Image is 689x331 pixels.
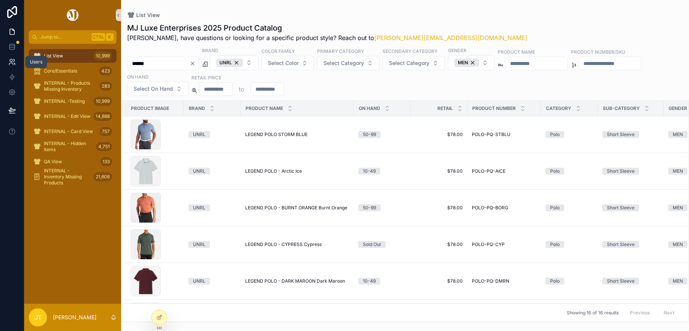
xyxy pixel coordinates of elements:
[415,241,463,247] a: $78.00
[607,168,635,175] div: Short Sleeve
[29,140,117,153] a: INTERNAL - Hidden Items4,751
[245,241,322,247] span: LEGEND POLO - CYPRESS Cypress
[44,80,96,92] span: INTERNAL - Products Missing Inventory
[188,204,236,211] a: UNRL
[245,131,308,138] span: LEGEND POLO STORM BLUE
[24,44,121,193] div: scrollable content
[602,131,659,138] a: Short Sleeve
[40,34,89,40] span: Jump to...
[358,168,406,175] a: 10-49
[29,79,117,93] a: INTERNAL - Products Missing Inventory283
[363,278,376,285] div: 10-49
[29,170,117,184] a: INTERNAL - Inventory Missing Products21,606
[245,205,347,211] span: LEGEND POLO - BURNT ORANGE Burnt Orange
[498,48,535,55] label: Product Name
[472,241,537,247] a: POLO-PQ-CYP
[193,131,205,138] div: UNRL
[127,11,160,19] a: List View
[193,168,205,175] div: UNRL
[53,314,96,321] p: [PERSON_NAME]
[472,105,516,111] span: Product Number
[127,73,149,80] label: On Hand
[93,51,112,60] div: 10,999
[100,82,112,91] div: 283
[29,94,117,108] a: INTERNAL -Testing10,999
[607,204,635,211] div: Short Sleeve
[550,168,560,175] div: Polo
[567,310,619,316] span: Showing 16 of 16 results
[550,204,560,211] div: Polo
[448,55,495,70] button: Select Button
[358,241,406,248] a: Sold Out
[30,59,42,65] div: Users
[245,168,349,174] a: LEGEND POLO - Arctic Ice
[92,33,105,41] span: Ctrl
[29,64,117,78] a: Core/Essentials423
[472,205,537,211] a: POLO-PQ-BORG
[454,59,479,67] div: MEN
[261,48,295,54] label: Color Family
[44,113,90,119] span: INTERNAL - Edit View
[363,168,376,175] div: 10-49
[383,56,445,70] button: Select Button
[571,48,625,55] label: Product Number/SKU
[93,97,112,106] div: 10,999
[100,127,112,136] div: 757
[603,105,640,111] span: Sub-Category
[454,59,479,67] button: Unselect MEN
[245,278,345,284] span: LEGEND POLO - DARK MAROON Dark Maroon
[673,204,683,211] div: MEN
[245,205,349,211] a: LEGEND POLO - BURNT ORANGE Burnt Orange
[188,241,236,248] a: UNRL
[363,131,376,138] div: 50-99
[607,241,635,248] div: Short Sleeve
[29,125,117,138] a: INTERNAL - Card View757
[216,59,243,67] div: UNRL
[383,48,437,54] label: Secondary Category
[673,131,683,138] div: MEN
[136,11,160,19] span: List View
[317,56,379,70] button: Select Button
[673,278,683,285] div: MEN
[472,241,505,247] span: POLO-PQ-CYP
[546,204,593,211] a: Polo
[245,131,349,138] a: LEGEND POLO STORM BLUE
[127,33,527,42] span: [PERSON_NAME], have questions or looking for a specific product style? Reach out to
[472,168,537,174] a: POLO-PQ-AICE
[472,205,508,211] span: POLO-PQ-BORG
[607,278,635,285] div: Short Sleeve
[415,131,463,138] a: $78.00
[96,142,112,151] div: 4,751
[261,56,314,70] button: Select Button
[546,105,571,111] span: Category
[546,278,593,285] a: Polo
[239,85,244,94] p: to
[44,128,93,135] span: INTERNAL - Card View
[245,278,349,284] a: LEGEND POLO - DARK MAROON Dark Maroon
[602,241,659,248] a: Short Sleeve
[131,105,169,111] span: Product Image
[415,278,463,284] span: $78.00
[602,204,659,211] a: Short Sleeve
[602,168,659,175] a: Short Sleeve
[472,131,510,138] span: POLO-PQ-STBLU
[44,168,90,186] span: INTERNAL - Inventory Missing Products
[193,204,205,211] div: UNRL
[415,205,463,211] a: $78.00
[65,9,80,21] img: App logo
[44,53,63,59] span: List View
[437,105,453,111] span: Retail
[29,49,117,63] a: List View10,999
[472,131,537,138] a: POLO-PQ-STBLU
[29,30,117,44] button: Jump to...CtrlK
[188,278,236,285] a: UNRL
[29,155,117,169] a: QA View133
[472,278,537,284] a: POLO-PQ-DMRN
[134,85,173,93] span: Select On Hand
[29,110,117,123] a: INTERNAL - Edit View14,888
[193,278,205,285] div: UNRL
[363,241,381,248] div: Sold Out
[216,59,243,67] button: Unselect UNRL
